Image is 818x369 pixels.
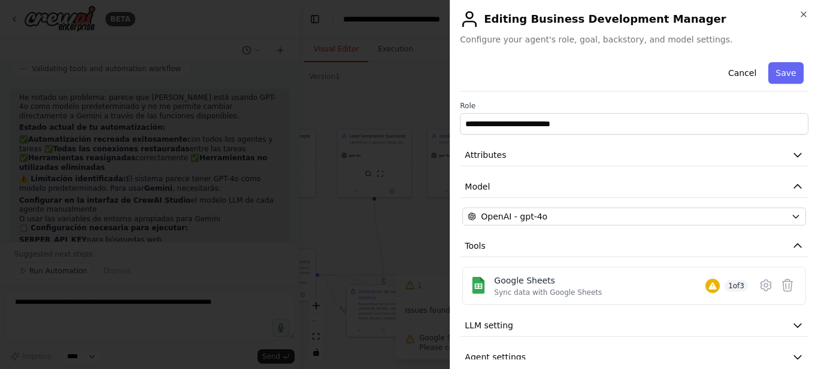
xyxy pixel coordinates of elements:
[494,288,602,297] div: Sync data with Google Sheets
[460,176,808,198] button: Model
[460,315,808,337] button: LLM setting
[465,240,486,252] span: Tools
[465,181,490,193] span: Model
[460,10,808,29] h2: Editing Business Development Manager
[470,277,487,294] img: Google Sheets
[460,101,808,111] label: Role
[460,33,808,45] span: Configure your agent's role, goal, backstory, and model settings.
[777,275,798,296] button: Delete tool
[460,144,808,166] button: Attributes
[769,62,804,84] button: Save
[462,208,806,225] button: OpenAI - gpt-4o
[725,280,748,292] span: 1 of 3
[465,319,513,331] span: LLM setting
[755,275,777,296] button: Configure tool
[721,62,764,84] button: Cancel
[465,149,506,161] span: Attributes
[481,211,547,222] span: OpenAI - gpt-4o
[460,346,808,368] button: Agent settings
[494,275,602,286] div: Google Sheets
[465,351,526,363] span: Agent settings
[460,235,808,257] button: Tools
